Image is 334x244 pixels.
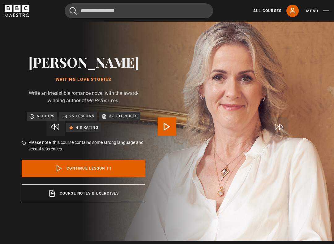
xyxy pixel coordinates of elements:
button: Submit the search query [70,7,77,15]
i: Me Before You [86,98,118,103]
p: 25 lessons [69,113,94,119]
p: 6 hours [37,113,54,119]
p: 37 exercises [109,113,138,119]
p: Write an irresistible romance novel with the award-winning author of . [22,90,145,104]
a: Course notes & exercises [22,184,145,202]
svg: BBC Maestro [5,5,29,17]
h1: Writing Love Stories [22,77,145,82]
button: Toggle navigation [306,8,329,14]
a: Continue lesson 11 [22,160,145,177]
input: Search [65,3,213,18]
h2: [PERSON_NAME] [22,54,145,70]
p: Please note, this course contains some strong language and sexual references. [28,139,145,152]
p: 4.8 rating [76,124,99,131]
a: All Courses [253,8,281,14]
